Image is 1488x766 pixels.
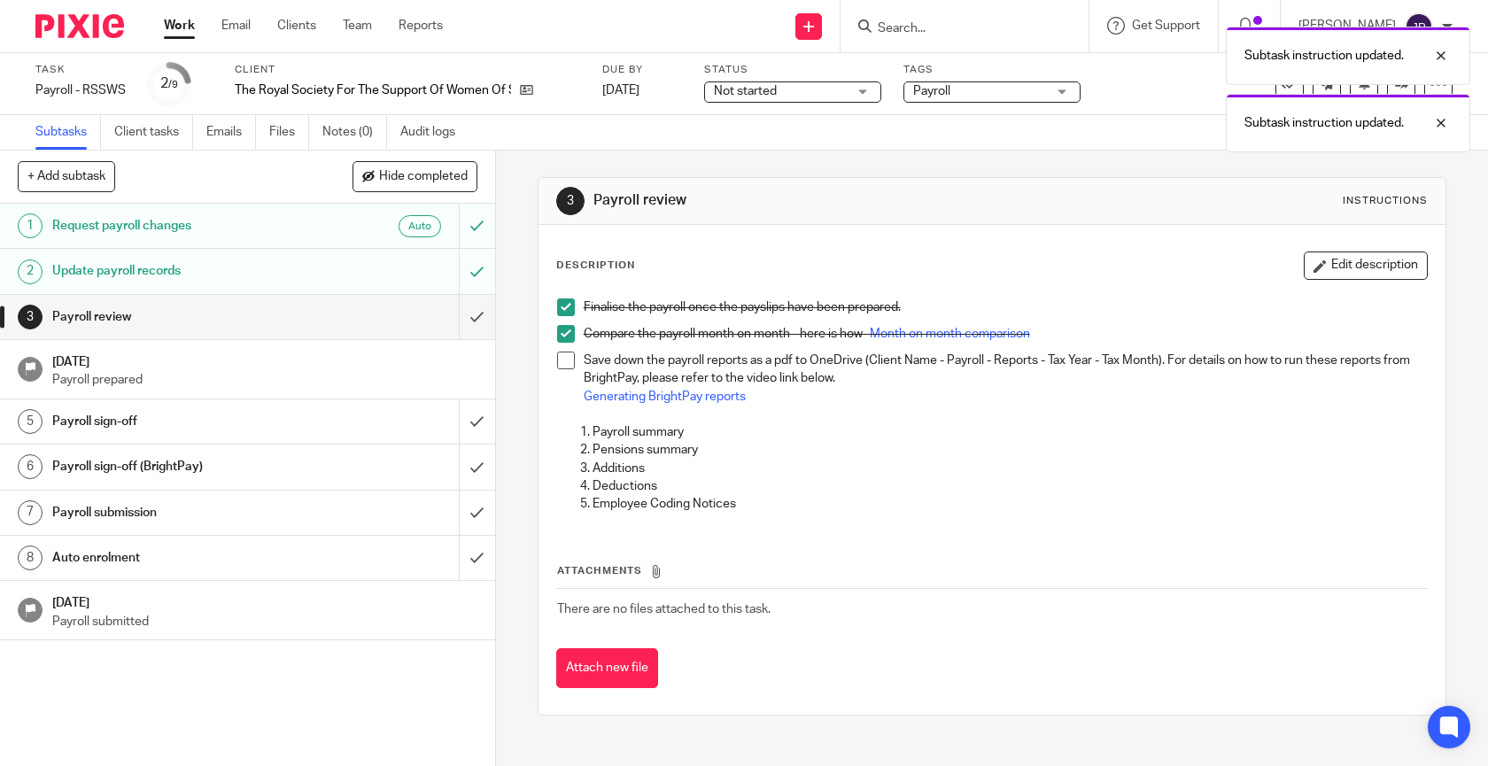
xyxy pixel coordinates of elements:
h1: Update payroll records [52,258,312,284]
div: 5 [18,409,43,434]
h1: Payroll submission [52,499,312,526]
p: Save down the payroll reports as a pdf to OneDrive (Client Name - Payroll - Reports - Tax Year - ... [584,352,1428,388]
a: Subtasks [35,115,101,150]
button: + Add subtask [18,161,115,191]
a: Team [343,17,372,35]
span: Hide completed [379,170,468,184]
span: Not started [714,85,777,97]
label: Status [704,63,881,77]
a: Clients [277,17,316,35]
span: Attachments [557,566,642,576]
a: Work [164,17,195,35]
div: Instructions [1343,194,1428,208]
h1: Payroll sign-off (BrightPay) [52,453,312,480]
img: Pixie [35,14,124,38]
div: 3 [556,187,585,215]
a: Generating BrightPay reports [584,391,746,403]
span: There are no files attached to this task. [557,603,771,615]
p: The Royal Society For The Support Of Women Of Scotland [235,81,511,99]
div: 3 [18,305,43,329]
p: Payroll prepared [52,371,477,389]
span: [DATE] [602,84,639,97]
label: Task [35,63,126,77]
a: Reports [399,17,443,35]
p: Pensions summary [593,441,1428,459]
a: Audit logs [400,115,469,150]
small: /9 [168,80,178,89]
img: svg%3E [1405,12,1433,41]
div: 2 [18,259,43,284]
p: Payroll summary [593,423,1428,441]
div: 1 [18,213,43,238]
h1: [DATE] [52,590,477,612]
div: Auto [399,215,441,237]
h1: [DATE] [52,349,477,371]
button: Hide completed [353,161,477,191]
p: Deductions [593,477,1428,495]
a: Emails [206,115,256,150]
p: Compare the payroll month on month - here is how - [584,325,1428,343]
button: Attach new file [556,648,658,688]
a: Client tasks [114,115,193,150]
p: Subtask instruction updated. [1244,47,1404,65]
div: 8 [18,545,43,570]
label: Due by [602,63,682,77]
div: Payroll - RSSWS [35,81,126,99]
p: Payroll submitted [52,613,477,631]
p: Finalise the payroll once the payslips have been prepared. [584,298,1428,316]
p: Subtask instruction updated. [1244,114,1404,132]
h1: Auto enrolment [52,545,312,571]
div: 6 [18,454,43,479]
p: Additions [593,460,1428,477]
h1: Request payroll changes [52,213,312,239]
p: Employee Coding Notices [593,495,1428,513]
h1: Payroll sign-off [52,408,312,435]
a: Month on month comparison [870,328,1030,340]
div: 2 [160,74,178,94]
div: 7 [18,500,43,525]
label: Client [235,63,580,77]
a: Files [269,115,309,150]
a: Notes (0) [322,115,387,150]
button: Edit description [1304,251,1428,280]
p: Description [556,259,635,273]
h1: Payroll review [52,304,312,330]
h1: Payroll review [593,191,1029,210]
a: Email [221,17,251,35]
